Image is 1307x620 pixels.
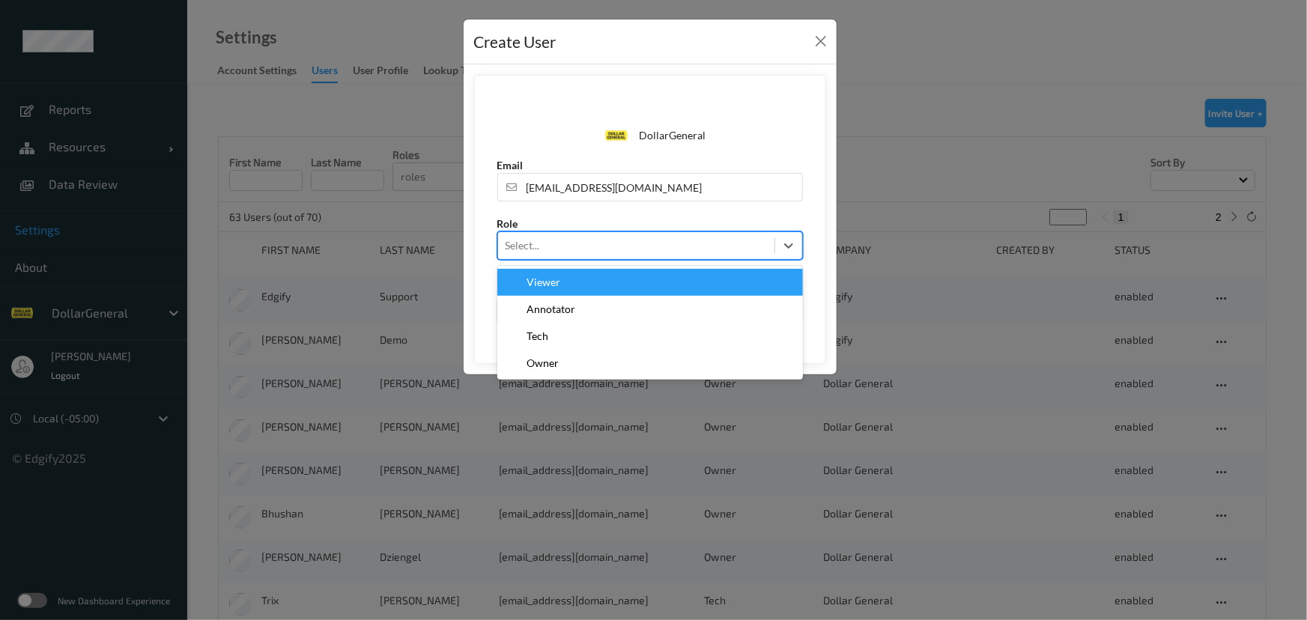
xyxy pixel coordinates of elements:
button: Close [810,31,831,52]
span: Owner [527,356,560,371]
span: Viewer [527,275,561,290]
div: Create User [474,30,557,54]
span: Annotator [527,302,576,317]
div: DollarGeneral [639,128,706,143]
label: Role [497,216,518,231]
label: Email [497,158,524,173]
span: Tech [527,329,549,344]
